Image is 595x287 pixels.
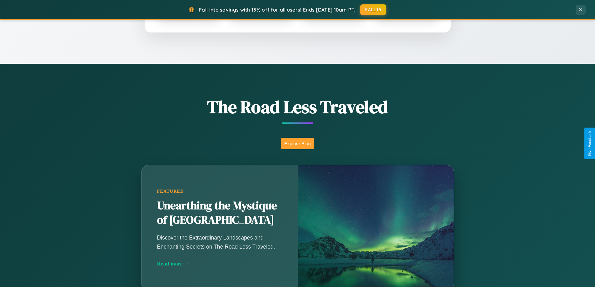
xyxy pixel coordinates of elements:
p: Discover the Extraordinary Landscapes and Enchanting Secrets on The Road Less Traveled. [157,233,282,251]
button: FALL15 [360,4,386,15]
div: Read more → [157,260,282,267]
div: Give Feedback [588,131,592,156]
h2: Unearthing the Mystique of [GEOGRAPHIC_DATA] [157,199,282,227]
h1: The Road Less Traveled [110,95,485,119]
button: Explore Blog [281,138,314,149]
span: Fall into savings with 15% off for all users! Ends [DATE] 10am PT. [199,7,355,13]
div: Featured [157,189,282,194]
